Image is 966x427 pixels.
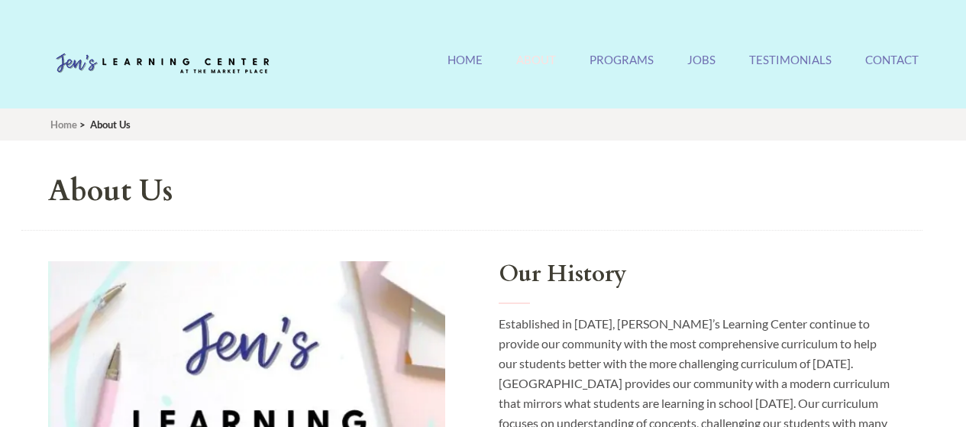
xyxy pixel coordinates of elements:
[447,53,483,86] a: Home
[590,53,654,86] a: Programs
[79,118,86,131] span: >
[48,41,277,87] img: Jen's Learning Center Logo Transparent
[48,175,896,207] h1: About Us
[50,118,77,131] a: Home
[516,53,556,86] a: About
[865,53,919,86] a: Contact
[687,53,716,86] a: Jobs
[749,53,832,86] a: Testimonials
[499,261,896,304] h2: Our History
